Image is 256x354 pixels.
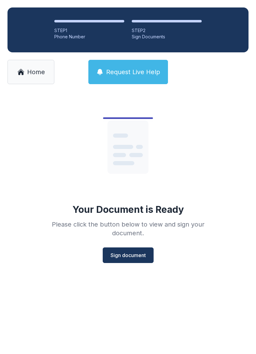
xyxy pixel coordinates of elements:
div: Your Document is Ready [72,204,184,215]
span: Home [27,68,45,76]
span: Request Live Help [106,68,160,76]
div: Phone Number [54,34,124,40]
div: Sign Documents [132,34,202,40]
div: Please click the button below to view and sign your document. [38,220,218,237]
div: STEP 2 [132,27,202,34]
span: Sign document [111,251,146,259]
div: STEP 1 [54,27,124,34]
